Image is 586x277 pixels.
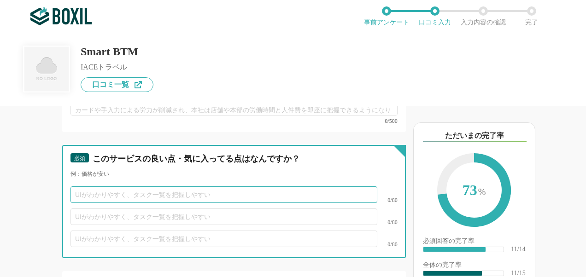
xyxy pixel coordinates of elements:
[93,153,387,165] div: このサービスの良い点・気に入ってる点はなんですか？
[410,6,459,26] li: 口コミ入力
[507,6,556,26] li: 完了
[423,271,482,276] div: ​
[30,7,92,25] img: ボクシルSaaS_ロゴ
[70,208,377,225] input: UIがわかりやすく、タスク一覧を把握しやすい
[362,6,410,26] li: 事前アンケート
[446,162,502,219] span: 73
[423,238,526,246] div: 必須回答の完了率
[70,170,398,178] div: 例：価格が安い
[92,81,129,88] span: 口コミ一覧
[70,118,398,124] div: 0/500
[423,130,527,142] div: ただいまの完了率
[81,63,153,71] div: IACEトラベル
[423,247,486,252] div: ​
[81,77,153,92] a: 口コミ一覧
[74,155,85,162] span: 必須
[478,187,486,197] span: %
[377,219,398,225] div: 0/80
[459,6,507,26] li: 入力内容の確認
[81,46,153,57] div: Smart BTM
[423,262,526,270] div: 全体の完了率
[70,231,377,247] input: UIがわかりやすく、タスク一覧を把握しやすい
[70,186,377,203] input: UIがわかりやすく、タスク一覧を把握しやすい
[377,242,398,247] div: 0/80
[511,270,525,277] div: 11/15
[511,246,525,253] div: 11/14
[377,197,398,203] div: 0/80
